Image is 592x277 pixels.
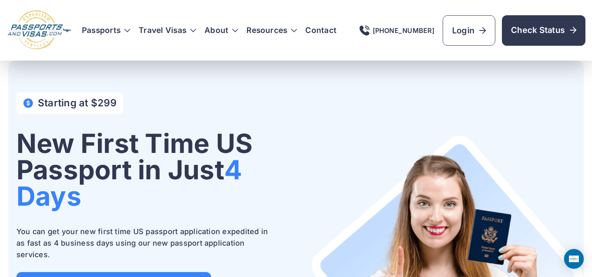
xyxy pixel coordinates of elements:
div: Open Intercom Messenger [564,249,584,269]
h3: Resources [246,26,297,35]
a: Contact [305,26,337,35]
span: Check Status [511,24,576,36]
a: [PHONE_NUMBER] [360,26,434,35]
span: Login [452,25,486,36]
a: About [204,26,228,35]
h3: Travel Visas [139,26,196,35]
a: Check Status [502,15,585,46]
span: 4 Days [16,154,242,212]
h3: Passports [82,26,130,35]
a: Login [443,15,495,46]
h1: New First Time US Passport in Just [16,130,290,209]
p: You can get your new first time US passport application expedited in as fast as 4 business days u... [16,226,272,261]
img: Logo [7,10,72,51]
h4: Starting at $299 [38,97,116,109]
